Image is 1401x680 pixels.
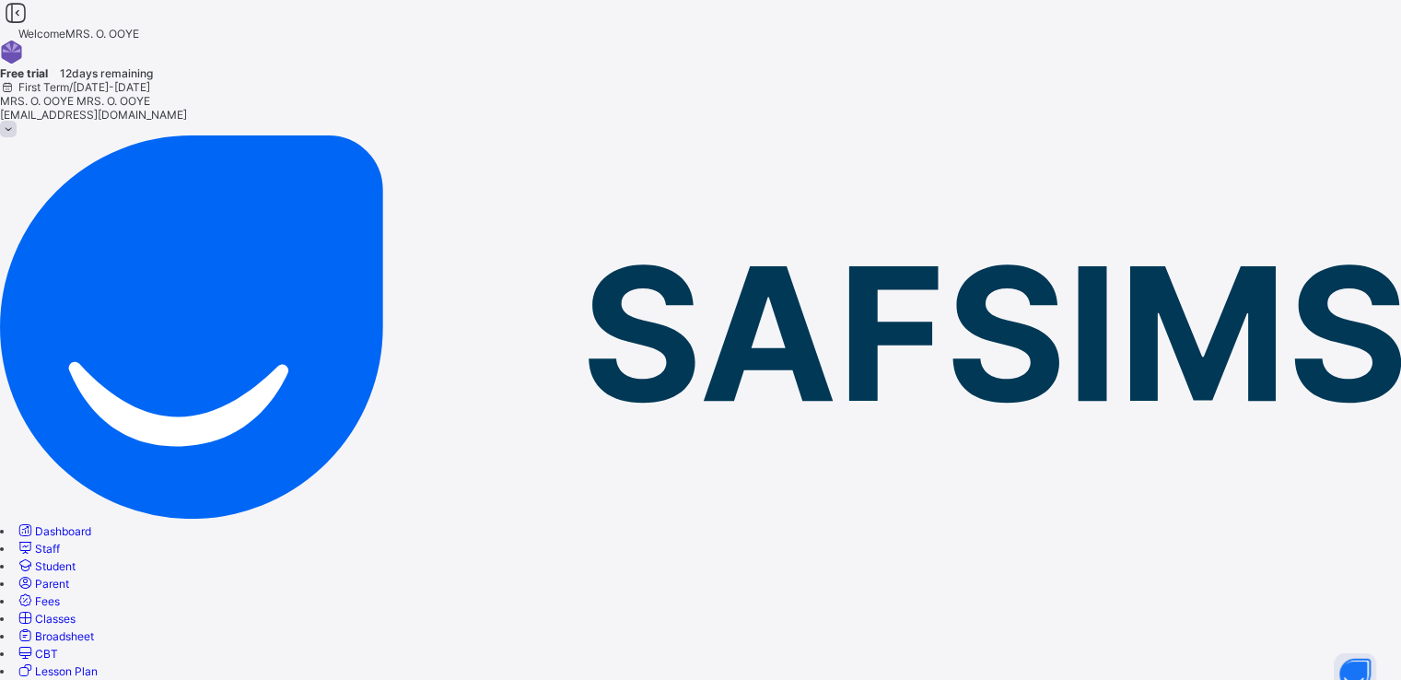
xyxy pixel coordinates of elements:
a: Classes [16,612,76,626]
span: Fees [35,594,60,608]
span: Broadsheet [35,629,94,643]
span: Staff [35,542,60,556]
a: Staff [16,542,60,556]
a: Parent [16,577,69,591]
span: 12 days remaining [60,66,153,80]
a: Fees [16,594,60,608]
span: Lesson Plan [35,664,98,678]
span: CBT [35,647,58,661]
a: Dashboard [16,524,91,538]
span: Student [35,559,76,573]
a: Lesson Plan [16,664,98,678]
a: CBT [16,647,58,661]
span: Classes [35,612,76,626]
a: Student [16,559,76,573]
span: Dashboard [35,524,91,538]
span: Parent [35,577,69,591]
span: Welcome MRS. O. OOYE [18,27,139,41]
a: Broadsheet [16,629,94,643]
button: Open asap [1327,616,1383,671]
